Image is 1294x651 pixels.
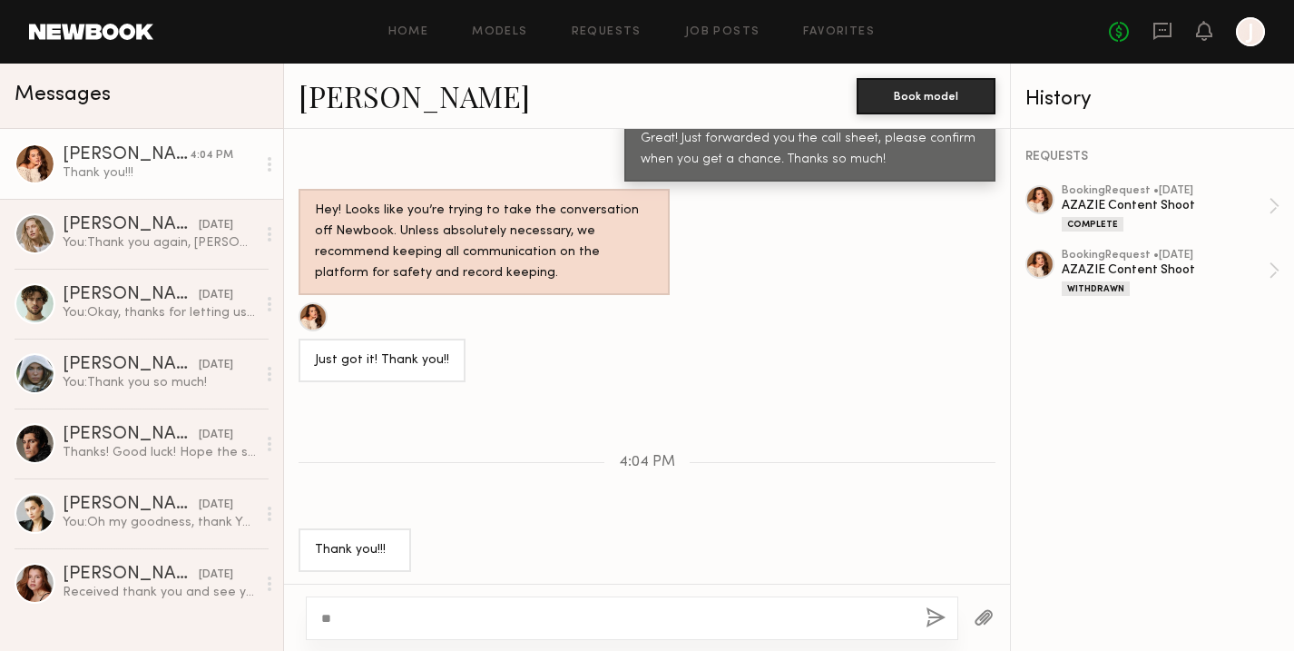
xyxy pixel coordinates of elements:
[1062,261,1269,279] div: AZAZIE Content Shoot
[1062,250,1269,261] div: booking Request • [DATE]
[63,356,199,374] div: [PERSON_NAME]
[63,566,199,584] div: [PERSON_NAME]
[63,146,190,164] div: [PERSON_NAME]
[63,304,256,321] div: You: Okay, thanks for letting us know! No need to travel back during those days, we can work arou...
[619,455,675,470] span: 4:04 PM
[315,350,449,371] div: Just got it! Thank you!!
[63,514,256,531] div: You: Oh my goodness, thank YOU! You were wonderful to work with. Hugs! :)
[685,26,760,38] a: Job Posts
[572,26,642,38] a: Requests
[199,357,233,374] div: [DATE]
[388,26,429,38] a: Home
[299,76,530,115] a: [PERSON_NAME]
[63,164,256,182] div: Thank you!!!
[1062,281,1130,296] div: Withdrawn
[63,234,256,252] div: You: Thank you again, [PERSON_NAME]!
[199,427,233,444] div: [DATE]
[1062,250,1279,296] a: bookingRequest •[DATE]AZAZIE Content ShootWithdrawn
[199,497,233,514] div: [DATE]
[63,286,199,304] div: [PERSON_NAME]
[190,147,233,164] div: 4:04 PM
[1062,185,1269,197] div: booking Request • [DATE]
[1236,17,1265,46] a: J
[803,26,875,38] a: Favorites
[315,201,653,284] div: Hey! Looks like you’re trying to take the conversation off Newbook. Unless absolutely necessary, ...
[63,216,199,234] div: [PERSON_NAME]
[315,540,395,561] div: Thank you!!!
[63,444,256,461] div: Thanks! Good luck! Hope the shoot goes well!
[472,26,527,38] a: Models
[63,584,256,601] div: Received thank you and see you [DATE]!
[1025,151,1279,163] div: REQUESTS
[63,496,199,514] div: [PERSON_NAME]
[641,129,979,171] div: Great! Just forwarded you the call sheet, please confirm when you get a chance. Thanks so much!
[15,84,111,105] span: Messages
[857,78,995,114] button: Book model
[1062,197,1269,214] div: AZAZIE Content Shoot
[199,217,233,234] div: [DATE]
[1062,217,1123,232] div: Complete
[1062,185,1279,232] a: bookingRequest •[DATE]AZAZIE Content ShootComplete
[63,374,256,391] div: You: Thank you so much!
[199,567,233,584] div: [DATE]
[857,87,995,103] a: Book model
[63,426,199,444] div: [PERSON_NAME]
[199,287,233,304] div: [DATE]
[1025,89,1279,110] div: History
